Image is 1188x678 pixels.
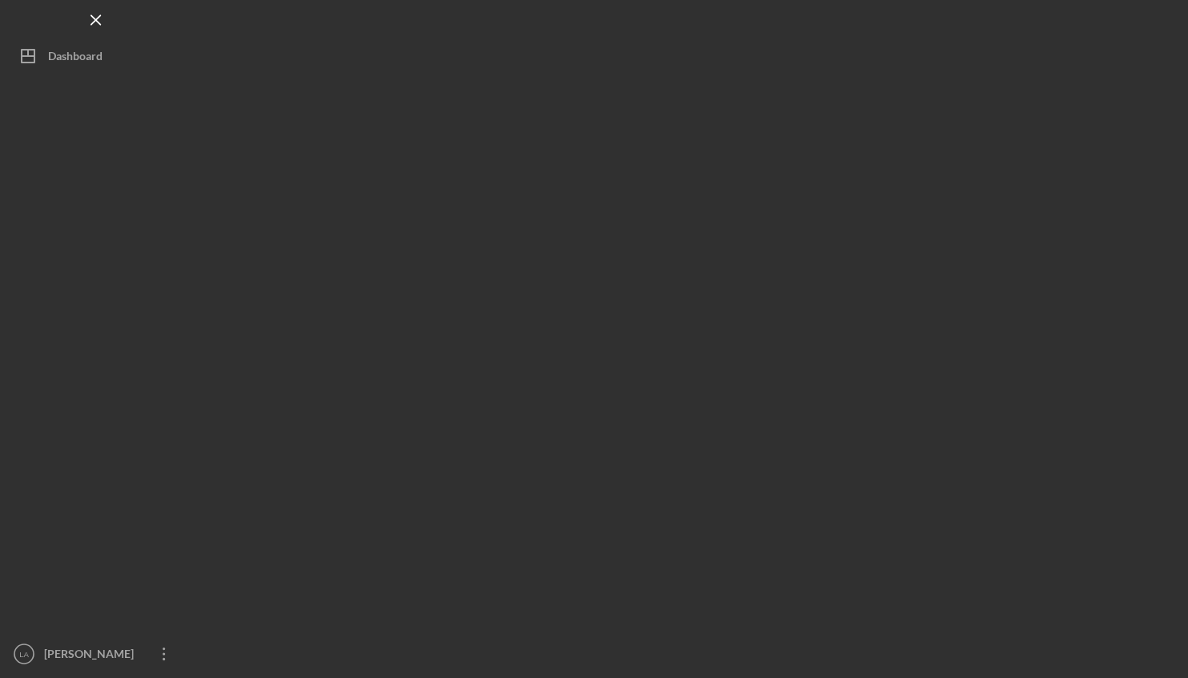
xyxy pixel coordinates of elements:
[8,40,184,72] button: Dashboard
[40,638,144,674] div: [PERSON_NAME]
[48,40,103,76] div: Dashboard
[8,638,184,670] button: LA[PERSON_NAME]
[19,650,29,659] text: LA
